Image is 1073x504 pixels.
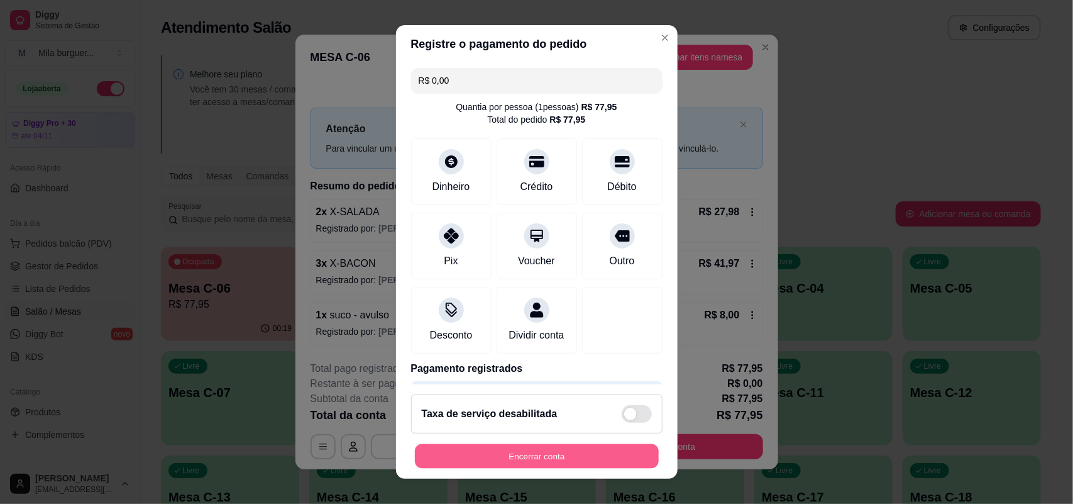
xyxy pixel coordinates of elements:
[518,254,555,269] div: Voucher
[430,328,473,343] div: Desconto
[419,68,655,93] input: Ex.: hambúrguer de cordeiro
[456,101,617,113] div: Quantia por pessoa ( 1 pessoas)
[609,254,634,269] div: Outro
[415,444,659,469] button: Encerrar conta
[581,101,617,113] div: R$ 77,95
[488,113,586,126] div: Total do pedido
[444,254,458,269] div: Pix
[432,179,470,194] div: Dinheiro
[655,28,675,48] button: Close
[411,361,663,376] p: Pagamento registrados
[550,113,586,126] div: R$ 77,95
[396,25,678,63] header: Registre o pagamento do pedido
[509,328,564,343] div: Dividir conta
[520,179,553,194] div: Crédito
[422,406,558,422] h2: Taxa de serviço desabilitada
[607,179,636,194] div: Débito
